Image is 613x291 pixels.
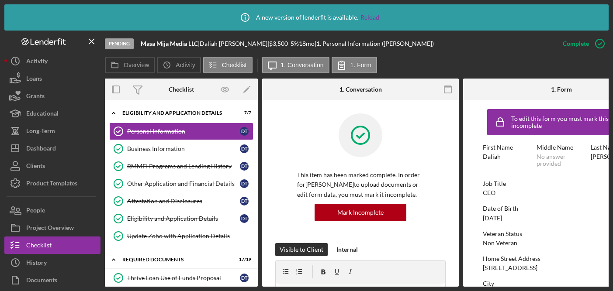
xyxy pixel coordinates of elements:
button: Dashboard [4,140,100,157]
div: Attestation and Disclosures [127,198,240,205]
a: Business InformationDT [109,140,253,157]
button: Educational [4,105,100,122]
button: Checklist [203,57,253,73]
a: Update Zoho with Application Details [109,227,253,245]
div: 18 mo [299,40,315,47]
div: Clients [26,157,45,177]
div: No answer provided [537,153,586,167]
label: 1. Form [350,62,371,68]
div: D T [240,127,249,136]
div: | [141,40,200,47]
a: Other Application and Financial DetailsDT [109,175,253,192]
div: D T [240,274,249,282]
div: Checklist [169,86,194,93]
div: Thrive Loan Use of Funds Proposal [127,274,240,281]
div: First Name [483,144,532,151]
label: 1. Conversation [281,62,324,68]
div: Project Overview [26,219,74,239]
button: Checklist [4,236,100,254]
div: Product Templates [26,175,77,194]
div: Documents [26,271,57,291]
div: Eligibility and Application Details [122,110,229,116]
iframe: Intercom live chat [583,253,604,274]
div: 1. Form [551,86,572,93]
button: 1. Form [332,57,377,73]
div: Eligibility and Application Details [127,215,240,222]
div: Loans [26,70,42,89]
button: Long-Term [4,122,100,140]
button: Loans [4,70,100,87]
b: Masa Mija Media LLC [141,40,198,47]
div: Checklist [26,236,52,256]
div: Dashboard [26,140,56,159]
button: Activity [4,52,100,70]
button: History [4,254,100,271]
label: Overview [124,62,149,68]
div: D T [240,179,249,188]
div: People [26,202,45,221]
div: Complete [563,35,589,52]
div: D T [240,144,249,153]
div: RMMFI Programs and Lending History [127,163,240,170]
div: CEO [483,189,495,196]
div: D T [240,162,249,171]
button: Overview [105,57,155,73]
a: Reload [360,14,379,21]
div: REQUIRED DOCUMENTS [122,257,229,262]
div: Personal Information [127,128,240,135]
a: Clients [4,157,100,175]
div: | 1. Personal Information ([PERSON_NAME]) [315,40,434,47]
div: Other Application and Financial Details [127,180,240,187]
div: Middle Name [537,144,586,151]
button: People [4,202,100,219]
button: Documents [4,271,100,289]
div: [STREET_ADDRESS] [483,264,537,271]
div: A new version of lenderfit is available. [234,7,379,28]
button: Product Templates [4,175,100,192]
a: Personal InformationDT [109,123,253,140]
button: Grants [4,87,100,105]
button: 1. Conversation [262,57,329,73]
div: Pending [105,38,134,49]
div: [DATE] [483,215,502,222]
div: Update Zoho with Application Details [127,233,253,240]
a: Thrive Loan Use of Funds ProposalDT [109,269,253,287]
div: Long-Term [26,122,55,142]
button: Project Overview [4,219,100,236]
button: Visible to Client [275,243,328,256]
a: Eligibility and Application DetailsDT [109,210,253,227]
div: Mark Incomplete [337,204,384,221]
div: 7 / 7 [236,110,251,116]
div: Visible to Client [280,243,323,256]
div: 17 / 19 [236,257,251,262]
button: Complete [554,35,609,52]
div: Daliah [483,153,501,160]
div: Business Information [127,145,240,152]
div: Educational [26,105,59,124]
button: Mark Incomplete [315,204,406,221]
p: This item has been marked complete. In order for [PERSON_NAME] to upload documents or edit form d... [297,170,424,199]
div: 1. Conversation [339,86,382,93]
div: D T [240,214,249,223]
a: RMMFI Programs and Lending HistoryDT [109,157,253,175]
div: D T [240,197,249,205]
div: Activity [26,52,48,72]
div: 5 % [291,40,299,47]
span: $3,500 [269,40,288,47]
div: History [26,254,47,274]
div: Non Veteran [483,240,517,246]
button: Internal [332,243,362,256]
label: Checklist [222,62,247,68]
div: Grants [26,87,45,107]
